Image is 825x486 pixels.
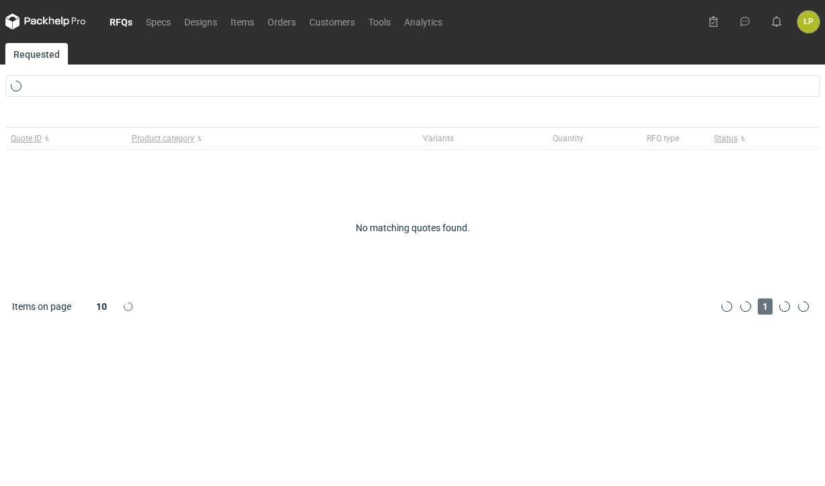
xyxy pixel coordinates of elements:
[5,13,86,30] svg: Packhelp Pro
[178,13,224,30] a: Designs
[5,43,68,65] a: Requested
[139,13,178,30] a: Specs
[224,13,261,30] a: Items
[5,221,820,235] div: No matching quotes found.
[797,11,820,33] div: Łukasz Postawa
[12,300,71,313] span: Items on page
[797,11,820,33] button: ŁP
[103,13,139,30] a: RFQs
[80,297,124,316] div: 10
[758,298,773,315] span: 1
[303,13,362,30] a: Customers
[397,13,449,30] a: Analytics
[261,13,303,30] a: Orders
[362,13,397,30] a: Tools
